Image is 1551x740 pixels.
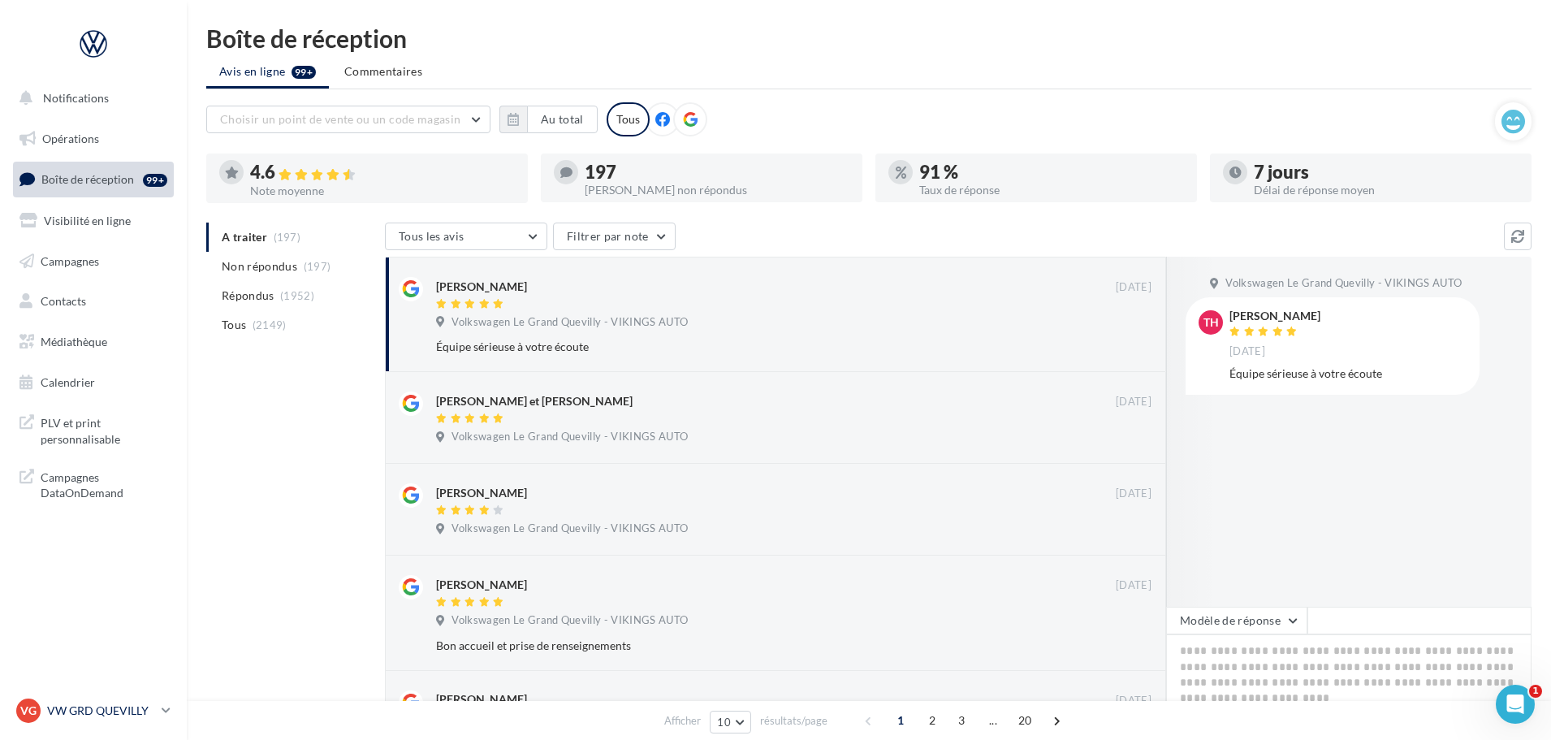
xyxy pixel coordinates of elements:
a: PLV et print personnalisable [10,405,177,453]
div: 99+ [143,174,167,187]
button: 10 [710,711,751,734]
a: Campagnes DataOnDemand [10,460,177,508]
span: (197) [304,260,331,273]
a: Campagnes [10,245,177,279]
span: Visibilité en ligne [44,214,131,227]
button: Au total [499,106,598,133]
span: 1 [888,708,914,734]
span: VG [20,703,37,719]
div: 91 % [919,163,1184,181]
span: Médiathèque [41,335,107,348]
div: [PERSON_NAME] [436,577,527,593]
div: [PERSON_NAME] [436,485,527,501]
a: Visibilité en ligne [10,204,177,238]
span: Volkswagen Le Grand Quevilly - VIKINGS AUTO [451,430,688,444]
a: Médiathèque [10,325,177,359]
span: Volkswagen Le Grand Quevilly - VIKINGS AUTO [451,315,688,330]
span: (2149) [253,318,287,331]
button: Au total [527,106,598,133]
div: Équipe sérieuse à votre écoute [1229,366,1467,382]
span: Notifications [43,91,109,105]
a: Opérations [10,122,177,156]
div: [PERSON_NAME] [436,279,527,295]
span: [DATE] [1229,344,1265,359]
div: [PERSON_NAME] [1229,310,1320,322]
span: 2 [919,708,945,734]
span: Tous les avis [399,229,464,243]
button: Notifications [10,81,171,115]
span: Boîte de réception [41,172,134,186]
span: Non répondus [222,258,297,275]
span: Volkswagen Le Grand Quevilly - VIKINGS AUTO [451,613,688,628]
span: Répondus [222,288,274,304]
span: 20 [1012,708,1039,734]
span: (1952) [280,289,314,302]
div: [PERSON_NAME] et [PERSON_NAME] [436,393,633,409]
span: Volkswagen Le Grand Quevilly - VIKINGS AUTO [1225,276,1462,291]
div: Taux de réponse [919,184,1184,196]
a: Boîte de réception99+ [10,162,177,197]
div: [PERSON_NAME] [436,691,527,708]
span: Calendrier [41,375,95,389]
span: [DATE] [1116,395,1151,409]
iframe: Intercom live chat [1496,685,1535,724]
button: Tous les avis [385,223,547,250]
button: Choisir un point de vente ou un code magasin [206,106,490,133]
div: Note moyenne [250,185,515,197]
span: PLV et print personnalisable [41,412,167,447]
span: Tous [222,317,246,333]
a: Contacts [10,284,177,318]
span: Opérations [42,132,99,145]
span: [DATE] [1116,694,1151,708]
span: [DATE] [1116,578,1151,593]
div: [PERSON_NAME] non répondus [585,184,849,196]
span: Choisir un point de vente ou un code magasin [220,112,460,126]
button: Modèle de réponse [1166,607,1307,634]
span: 10 [717,716,731,729]
span: Contacts [41,294,86,308]
div: Bon accueil et prise de renseignements [436,638,1046,654]
span: 3 [948,708,974,734]
span: TH [1203,314,1219,331]
span: [DATE] [1116,487,1151,501]
span: Afficher [664,713,701,729]
div: Délai de réponse moyen [1254,184,1519,196]
span: [DATE] [1116,280,1151,295]
div: Équipe sérieuse à votre écoute [436,339,1046,355]
span: Campagnes DataOnDemand [41,466,167,501]
div: Boîte de réception [206,26,1532,50]
span: Commentaires [344,63,422,80]
span: ... [980,708,1006,734]
button: Filtrer par note [553,223,676,250]
span: Campagnes [41,253,99,267]
div: 4.6 [250,163,515,182]
div: 197 [585,163,849,181]
a: Calendrier [10,366,177,400]
a: VG VW GRD QUEVILLY [13,695,174,726]
span: 1 [1529,685,1542,698]
span: résultats/page [760,713,827,729]
div: 7 jours [1254,163,1519,181]
span: Volkswagen Le Grand Quevilly - VIKINGS AUTO [451,521,688,536]
div: Tous [607,102,650,136]
p: VW GRD QUEVILLY [47,703,155,719]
